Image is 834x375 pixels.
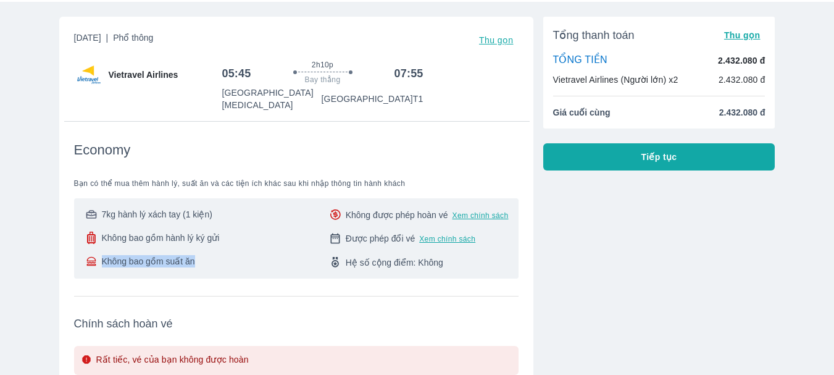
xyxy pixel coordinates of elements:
span: Thu gọn [479,35,514,45]
span: Chính sách hoàn vé [74,316,519,331]
span: Vietravel Airlines [109,69,178,81]
span: Tổng thanh toán [553,28,635,43]
span: Được phép đổi vé [346,232,415,245]
h6: 07:55 [394,66,423,81]
span: Không bao gồm hành lý ký gửi [102,232,220,244]
span: 2h10p [312,60,333,70]
span: Bay thẳng [305,75,341,85]
span: | [106,33,109,43]
p: Rất tiếc, vé của bạn không được hoàn [96,353,249,368]
span: Không bao gồm suất ăn [102,255,195,268]
p: Vietravel Airlines (Người lớn) x2 [553,74,678,86]
span: Bạn có thể mua thêm hành lý, suất ăn và các tiện ích khác sau khi nhập thông tin hành khách [74,179,519,188]
p: TỔNG TIỀN [553,54,607,67]
span: 7kg hành lý xách tay (1 kiện) [102,208,212,221]
button: Xem chính sách [419,234,475,244]
button: Xem chính sách [452,211,509,221]
button: Thu gọn [474,32,519,49]
span: Hệ số cộng điểm: Không [346,256,443,269]
span: Thu gọn [724,30,761,40]
span: Economy [74,141,131,159]
span: [DATE] [74,32,154,49]
h6: 05:45 [222,66,251,81]
span: Không được phép hoàn vé [346,209,448,221]
button: Tiếp tục [543,143,775,171]
p: 2.432.080 đ [719,74,765,86]
p: 2.432.080 đ [718,54,765,67]
span: 2.432.080 đ [719,106,765,119]
p: [GEOGRAPHIC_DATA] T1 [322,93,423,105]
button: Thu gọn [719,27,765,44]
p: [GEOGRAPHIC_DATA] [MEDICAL_DATA] [222,86,322,111]
span: Tiếp tục [641,151,677,163]
span: Phổ thông [113,33,153,43]
span: Giá cuối cùng [553,106,611,119]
